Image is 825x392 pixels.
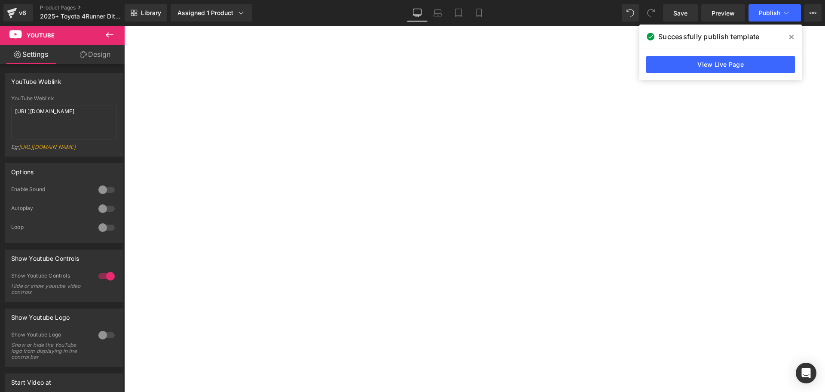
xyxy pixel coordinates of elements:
a: Preview [701,4,745,22]
div: Options [11,164,34,176]
div: Show Youtube Controls [11,250,79,262]
div: Eg: [11,144,117,156]
button: Undo [622,4,639,22]
a: v6 [3,4,33,22]
span: Preview [712,9,735,18]
a: View Live Page [646,56,795,73]
a: [URL][DOMAIN_NAME] [19,144,76,150]
span: Library [141,9,161,17]
div: Loop [11,224,90,233]
button: Publish [749,4,801,22]
div: Autoplay [11,205,90,214]
button: More [804,4,822,22]
a: Product Pages [40,4,139,11]
a: New Library [125,4,167,22]
span: Save [673,9,687,18]
div: Show Youtube Controls [11,272,90,281]
div: v6 [17,7,28,19]
span: Successfully publish template [658,31,759,42]
div: Open Intercom Messenger [796,363,816,383]
div: Assigned 1 Product [177,9,245,17]
span: Publish [759,9,780,16]
div: Enable Sound [11,186,90,195]
a: Laptop [428,4,448,22]
span: 2025+ Toyota 4Runner Ditch Lights [40,13,122,20]
div: Start Video at [11,374,52,386]
div: Show Youtube Logo [11,331,90,340]
button: Redo [642,4,660,22]
div: Show Youtube Logo [11,309,70,321]
a: Design [64,45,126,64]
a: Tablet [448,4,469,22]
span: Youtube [27,32,55,39]
a: Desktop [407,4,428,22]
div: YouTube Weblink [11,96,117,102]
a: Mobile [469,4,489,22]
div: YouTube Weblink [11,73,61,85]
div: Show or hide the YouTube logo from displaying in the control bar [11,342,89,360]
div: Hide or show youtube video controls [11,283,89,295]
